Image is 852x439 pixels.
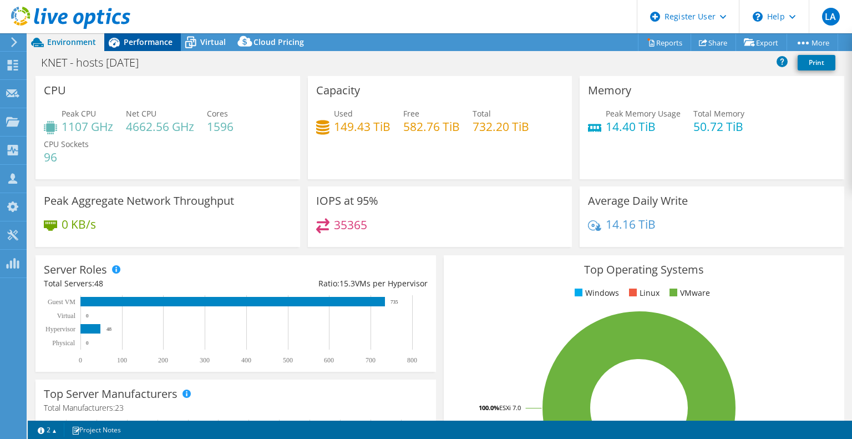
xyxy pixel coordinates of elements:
h4: 149.43 TiB [334,120,390,133]
h4: 14.16 TiB [606,218,656,230]
span: Peak CPU [62,108,96,119]
text: 0 [86,313,89,319]
h4: 582.76 TiB [403,120,460,133]
text: Physical [52,339,75,347]
h3: Capacity [316,84,360,97]
h4: Total Manufacturers: [44,402,428,414]
h3: Top Operating Systems [452,264,836,276]
text: 300 [200,356,210,364]
a: Reports [638,34,691,51]
h4: 14.40 TiB [606,120,681,133]
text: 800 [407,356,417,364]
text: 100 [117,356,127,364]
h3: Average Daily Write [588,195,688,207]
span: Cores [207,108,228,119]
span: Free [403,108,419,119]
span: Virtual [200,37,226,47]
a: Share [691,34,736,51]
text: 0 [79,356,82,364]
text: Hypervisor [45,325,75,333]
h3: Peak Aggregate Network Throughput [44,195,234,207]
span: Cloud Pricing [253,37,304,47]
h4: 1107 GHz [62,120,113,133]
span: Environment [47,37,96,47]
h3: Memory [588,84,631,97]
text: Virtual [57,312,76,320]
span: Peak Memory Usage [606,108,681,119]
a: Project Notes [64,423,129,437]
h4: 35365 [334,219,367,231]
h4: 4662.56 GHz [126,120,194,133]
text: 0 [86,340,89,346]
h3: CPU [44,84,66,97]
text: 700 [366,356,376,364]
span: Total [473,108,491,119]
text: 500 [283,356,293,364]
text: 735 [390,299,398,305]
h3: IOPS at 95% [316,195,378,207]
span: 15.3 [339,278,355,289]
svg: \n [753,12,763,22]
h4: 50.72 TiB [693,120,744,133]
li: Linux [626,287,660,299]
span: Net CPU [126,108,156,119]
li: VMware [667,287,710,299]
text: 600 [324,356,334,364]
text: 200 [158,356,168,364]
text: Guest VM [48,298,75,306]
span: 48 [94,278,103,289]
h3: Server Roles [44,264,107,276]
span: Performance [124,37,173,47]
a: 2 [30,423,64,437]
h4: 732.20 TiB [473,120,529,133]
span: CPU Sockets [44,139,89,149]
h4: 0 KB/s [62,218,96,230]
tspan: 100.0% [479,403,499,412]
tspan: ESXi 7.0 [499,403,521,412]
a: More [787,34,838,51]
h3: Top Server Manufacturers [44,388,177,400]
h4: 1596 [207,120,234,133]
div: Ratio: VMs per Hypervisor [236,277,428,290]
text: 48 [106,326,112,332]
li: Windows [572,287,619,299]
h4: 96 [44,151,89,163]
span: Used [334,108,353,119]
a: Export [736,34,787,51]
text: 400 [241,356,251,364]
span: 23 [115,402,124,413]
div: Total Servers: [44,277,236,290]
h1: KNET - hosts [DATE] [36,57,156,69]
span: Total Memory [693,108,744,119]
a: Print [798,55,835,70]
span: LA [822,8,840,26]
